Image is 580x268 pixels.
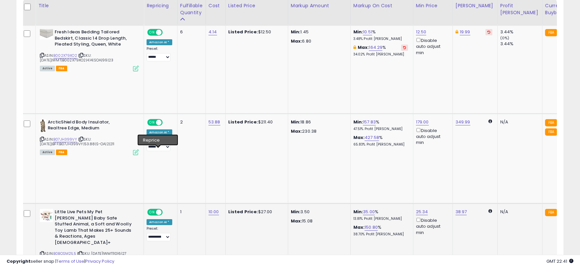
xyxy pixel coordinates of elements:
span: ON [148,30,156,35]
div: Amazon AI * [147,39,172,45]
span: FBA [56,66,67,71]
div: Markup on Cost [353,2,410,9]
div: seller snap | | [7,258,114,265]
span: ON [148,210,156,215]
p: 18.86 [291,119,345,125]
div: % [353,119,408,131]
strong: Copyright [7,258,31,264]
a: 12.50 [416,29,427,35]
small: FBA [545,128,557,136]
div: % [353,45,408,57]
a: 179.00 [416,119,429,125]
img: 31W5p3tcevL._SL40_.jpg [40,29,53,40]
a: 164.29 [369,44,382,51]
div: ASIN: [40,119,139,154]
a: B002X79XO2 [53,53,77,58]
div: ASIN: [40,29,139,71]
div: [PERSON_NAME] [456,2,495,9]
div: $211.40 [228,119,283,125]
div: Preset: [147,137,172,151]
div: % [353,209,408,221]
p: 230.38 [291,128,345,134]
div: Disable auto adjust min [416,37,448,56]
span: 2025-08-11 22:41 GMT [546,258,573,264]
p: 65.83% Profit [PERSON_NAME] [353,142,408,147]
span: ON [148,119,156,125]
b: Max: [353,134,365,141]
a: 349.99 [456,119,470,125]
b: Min: [353,209,363,215]
i: This overrides the store level max markup for this listing [353,45,356,50]
strong: Min: [291,119,301,125]
a: 19.99 [460,29,470,35]
p: 47.51% Profit [PERSON_NAME] [353,127,408,131]
div: 2 [180,119,201,125]
a: 150.80 [365,224,378,231]
p: 3.48% Profit [PERSON_NAME] [353,37,408,41]
b: Max: [358,44,369,50]
div: Markup Amount [291,2,348,9]
small: (0%) [500,35,510,41]
p: 1.45 [291,29,345,35]
a: B07JH399VY [53,137,77,142]
div: 3.44% [500,29,542,35]
div: Preset: [147,226,172,241]
p: 15.08 [291,218,345,224]
small: FBA [545,29,557,36]
div: N/A [500,119,537,125]
div: Amazon AI * [147,129,172,135]
strong: Min: [291,29,301,35]
span: | SKU: [DATE]|WMT|B002X79XO2|4.14|SOA|99|23 [40,53,113,63]
small: FBA [545,119,557,126]
div: $12.50 [228,29,283,35]
div: 1 [180,209,201,215]
div: 3.44% [500,41,542,47]
div: % [353,29,408,41]
div: % [353,135,408,147]
b: Listed Price: [228,29,258,35]
a: 53.88 [208,119,220,125]
i: Revert to store-level Max Markup [403,46,406,49]
span: | SKU: [DATE]|BFF|B07JH399VY|53.88|S-OA|2|211 [40,137,114,147]
span: FBA [56,150,67,155]
div: Current Buybox Price [545,2,579,16]
b: Little Live Pets My Pet [PERSON_NAME] Baby Safe Stuffed Animal, a Soft and Woolly Toy Lamb That M... [55,209,135,247]
div: Disable auto adjust min [416,127,448,146]
a: 427.58 [365,134,379,141]
div: Repricing [147,2,175,9]
a: 157.83 [363,119,376,125]
span: All listings currently available for purchase on Amazon [40,150,55,155]
p: 3.50 [291,209,345,215]
b: Max: [353,224,365,230]
strong: Max: [291,218,302,224]
p: 34.02% Profit [PERSON_NAME] [353,52,408,57]
div: Profit [PERSON_NAME] [500,2,539,16]
div: Preset: [147,47,172,61]
a: Terms of Use [56,258,84,264]
p: 6.80 [291,38,345,44]
p: 13.81% Profit [PERSON_NAME] [353,217,408,221]
div: Cost [208,2,223,9]
div: Listed Price [228,2,285,9]
div: $27.00 [228,209,283,215]
a: Privacy Policy [85,258,114,264]
strong: Max: [291,38,302,44]
a: 35.00 [363,209,375,215]
p: 38.70% Profit [PERSON_NAME] [353,232,408,237]
span: All listings currently available for purchase on Amazon [40,66,55,71]
img: 41Xn1u3c9dL._SL40_.jpg [40,119,46,132]
small: FBA [545,209,557,216]
div: Title [38,2,141,9]
div: Disable auto adjust min [416,217,448,236]
span: OFF [162,210,172,215]
a: 10.51 [363,29,372,35]
a: 38.97 [456,209,467,215]
div: N/A [500,209,537,215]
span: OFF [162,119,172,125]
b: Min: [353,29,363,35]
b: Listed Price: [228,209,258,215]
div: Min Price [416,2,450,9]
img: 41SGJjJ90aL._SL40_.jpg [40,209,53,222]
a: 10.00 [208,209,219,215]
b: Min: [353,119,363,125]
